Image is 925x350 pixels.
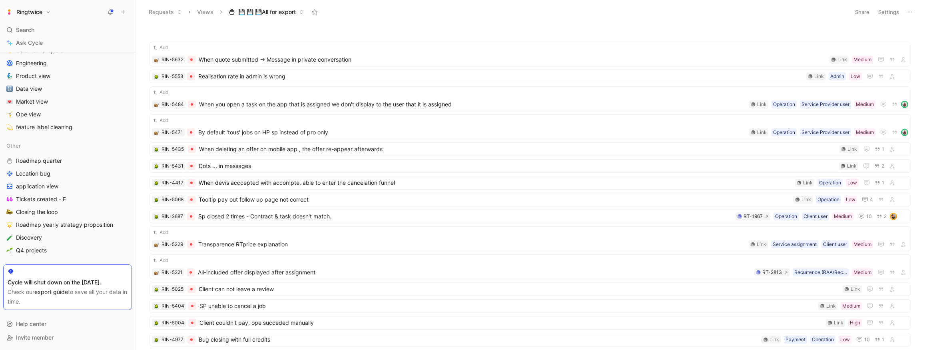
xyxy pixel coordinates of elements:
div: Medium [856,128,874,136]
div: Low [851,72,860,80]
img: 🪲 [154,287,159,292]
button: 🪲 [154,337,159,342]
button: 🪲 [154,197,159,202]
div: Operation [775,212,797,220]
div: Check our to save all your data in time. [8,287,128,306]
span: Tooltip pay out follow up page not correct [199,195,790,204]
div: Help center [3,318,132,330]
span: Other [6,142,21,150]
span: Realisation rate in admin is wrong [198,72,803,81]
span: Client couldn't pay, ope succeded manually [199,318,823,328]
img: 🪲 [154,164,159,169]
div: Link [826,302,836,310]
button: 🔢 [5,84,14,94]
div: Operation [817,196,839,204]
button: 🪲 [154,320,159,326]
button: 1 [873,335,886,344]
a: Engineering [3,57,132,69]
span: Roadmap yearly strategy proposition [16,221,113,229]
span: feature label cleaning [16,123,72,131]
a: 🔢Data view [3,83,132,95]
div: Recurrence (RAA/Recall/Abo task) [794,268,847,276]
div: Link [834,319,843,327]
button: Views [193,6,217,18]
a: 🌟Roadmap yearly strategy proposition [3,219,132,231]
div: RT-1967 [744,212,763,220]
img: avatar [902,102,907,107]
img: 🪲 [154,74,159,79]
div: RIN-5435 [161,145,184,153]
a: 💌Market view [3,96,132,108]
a: Tickets created - E [3,193,132,205]
span: When quote submitted -> Message in private conversation [199,55,826,64]
div: Operation [773,100,795,108]
div: 🐌 [154,57,159,62]
img: 🌟 [6,222,13,228]
button: 💾 💾 💾All for export [225,6,307,18]
div: RIN-5431 [161,162,183,170]
span: SP unable to cancel a job [199,301,815,311]
button: 🧪 [5,233,14,242]
button: 🐌 [154,270,159,275]
a: Add🐌RIN-5484When you open a task on the app that is assigned we don't display to the user that it... [149,86,911,111]
span: By default 'tous' jobs on HP sp instead of pro only [198,128,746,137]
div: Admin [830,72,844,80]
img: 🪲 [154,321,159,326]
span: Client can not leave a review [199,284,839,294]
div: Medium [853,268,871,276]
img: 🐌 [154,102,159,107]
button: Share [851,6,873,18]
div: Link [803,179,813,187]
a: 🌱Q4 projects [3,244,132,256]
img: 🐌 [154,130,159,135]
span: 4 [870,197,873,202]
span: Tickets created - E [16,195,66,203]
div: Service assignment [773,240,817,248]
button: 🐌 [154,242,159,247]
span: Dots ... in messages [199,161,836,171]
a: 🪲RIN-5558Realisation rate in admin is wrongLowAdminLink [149,70,911,83]
button: 🪲 [154,303,159,309]
span: 1 [882,337,884,342]
a: 🪲RIN-5004Client couldn't pay, ope succeded manuallyHighLink [149,316,911,330]
div: Medium [853,56,871,64]
div: RT-2813 [762,268,782,276]
span: When you open a task on the app that is assigned we don't display to the user that it is assigned [199,100,746,109]
div: RIN-5025 [161,285,183,293]
a: Add🐌RIN-5229Transparence RTprice explanationMediumClient userService assignmentLink [149,226,911,251]
div: Low [840,336,850,344]
div: Link [847,145,857,153]
img: 📣 [6,209,13,215]
a: Ask Cycle [3,37,132,49]
div: Link [837,56,847,64]
span: Discovery [16,234,42,242]
div: Cycle will shut down on the [DATE]. [8,278,128,287]
span: Bug closing with full credits [199,335,758,344]
a: 🪲RIN-5404SP unable to cancel a jobMediumLink [149,299,911,313]
div: 🪲 [154,146,159,152]
div: Operation [812,336,834,344]
img: 🌱 [6,247,13,254]
span: Closing the loop [16,208,58,216]
button: Add [152,256,169,264]
span: Data view [16,85,42,93]
span: Location bug [16,170,50,178]
button: 📣 [5,207,14,217]
div: Medium [856,100,874,108]
button: 🌟 [5,220,14,230]
a: 📣Closing the loop [3,206,132,218]
a: 🪲RIN-2687Sp closed 2 times - Contract & task doesn't match.MediumClient userOperationRT-1967102av... [149,210,911,223]
button: 4 [860,195,875,204]
button: Requests [145,6,185,18]
button: Settings [875,6,903,18]
a: 🪲RIN-4977Bug closing with full creditsLowOperationPaymentLink101 [149,333,911,346]
a: Add🐌RIN-5471By default 'tous' jobs on HP sp instead of pro onlyMediumService Provider userOperati... [149,114,911,139]
a: Location bug [3,168,132,180]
